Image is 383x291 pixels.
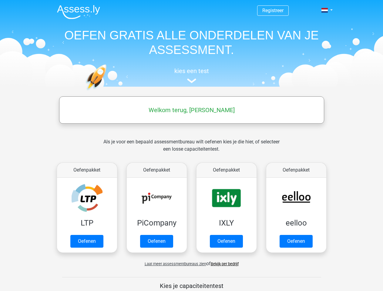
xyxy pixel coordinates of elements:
div: of [52,255,331,267]
a: Oefenen [210,235,243,248]
img: assessment [187,79,196,83]
a: kies een test [52,67,331,83]
span: Laat meer assessmentbureaus zien [145,262,206,266]
a: Oefenen [140,235,173,248]
h5: Kies je capaciteitentest [62,282,321,289]
div: Als je voor een bepaald assessmentbureau wilt oefenen kies je die hier, of selecteer een losse ca... [99,138,284,160]
img: Assessly [57,5,100,19]
a: Oefenen [280,235,313,248]
a: Bekijk per bedrijf [211,262,239,266]
h1: OEFEN GRATIS ALLE ONDERDELEN VAN JE ASSESSMENT. [52,28,331,57]
a: Oefenen [70,235,103,248]
img: oefenen [86,64,130,119]
h5: kies een test [52,67,331,75]
h5: Welkom terug, [PERSON_NAME] [62,106,321,114]
a: Registreer [262,8,284,13]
